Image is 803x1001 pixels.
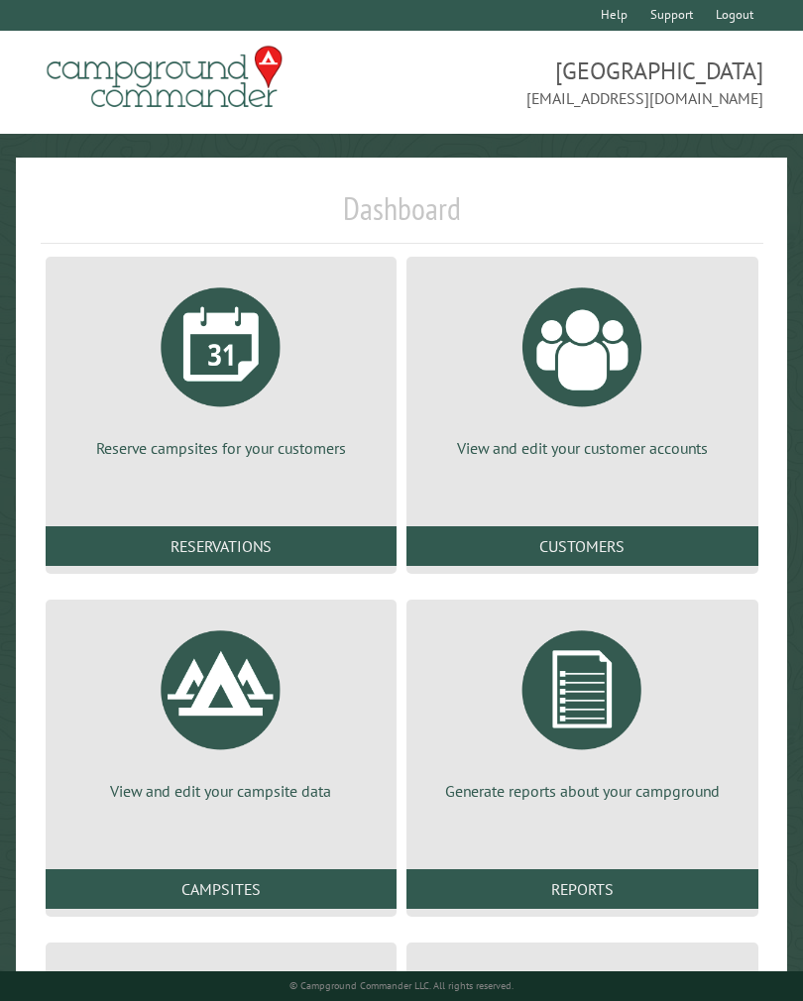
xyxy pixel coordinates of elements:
p: Reserve campsites for your customers [69,437,374,459]
p: View and edit your campsite data [69,780,374,802]
a: Reserve campsites for your customers [69,273,374,459]
img: Campground Commander [41,39,288,116]
small: © Campground Commander LLC. All rights reserved. [289,979,514,992]
h1: Dashboard [41,189,763,244]
a: Campsites [46,869,398,909]
p: View and edit your customer accounts [430,437,735,459]
a: Customers [406,526,758,566]
span: [GEOGRAPHIC_DATA] [EMAIL_ADDRESS][DOMAIN_NAME] [401,55,763,110]
a: View and edit your customer accounts [430,273,735,459]
a: Generate reports about your campground [430,615,735,802]
a: Reports [406,869,758,909]
a: View and edit your campsite data [69,615,374,802]
a: Reservations [46,526,398,566]
p: Generate reports about your campground [430,780,735,802]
